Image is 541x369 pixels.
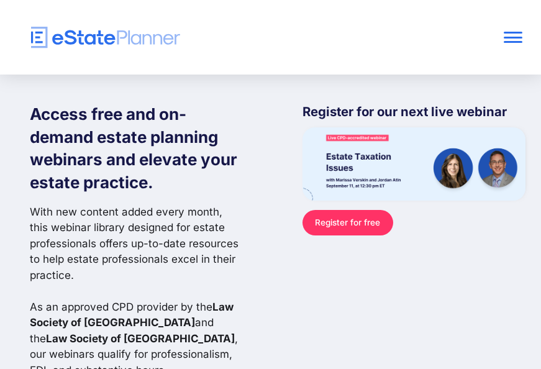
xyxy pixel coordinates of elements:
[302,210,393,235] a: Register for free
[302,127,525,201] img: eState Academy webinar
[46,332,235,345] strong: Law Society of [GEOGRAPHIC_DATA]
[302,103,525,127] p: Register for our next live webinar
[30,103,243,194] h1: Access free and on-demand estate planning webinars and elevate your estate practice.
[19,27,422,48] a: home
